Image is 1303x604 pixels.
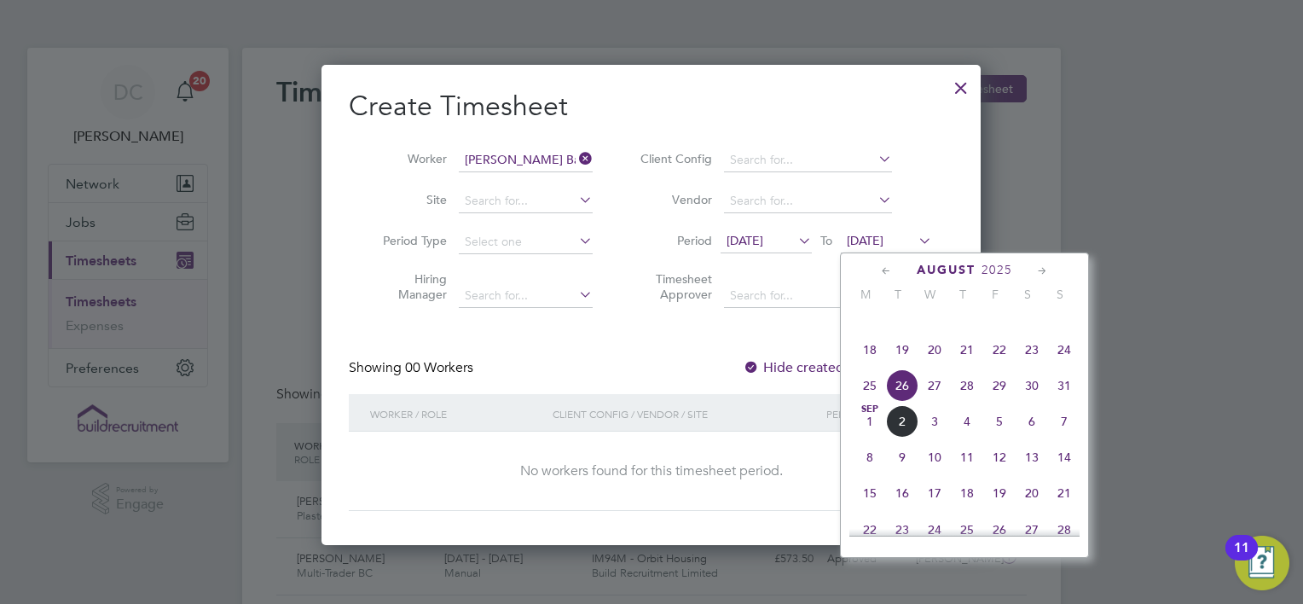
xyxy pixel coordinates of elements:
[349,359,477,377] div: Showing
[635,271,712,302] label: Timesheet Approver
[983,334,1016,366] span: 22
[886,514,918,546] span: 23
[727,233,763,248] span: [DATE]
[951,441,983,473] span: 11
[1044,287,1076,302] span: S
[849,287,882,302] span: M
[459,148,593,172] input: Search for...
[405,359,473,376] span: 00 Workers
[983,405,1016,438] span: 5
[1011,287,1044,302] span: S
[370,233,447,248] label: Period Type
[983,514,1016,546] span: 26
[1016,405,1048,438] span: 6
[459,189,593,213] input: Search for...
[1016,514,1048,546] span: 27
[918,477,951,509] span: 17
[724,189,892,213] input: Search for...
[847,233,883,248] span: [DATE]
[882,287,914,302] span: T
[635,192,712,207] label: Vendor
[918,514,951,546] span: 24
[370,271,447,302] label: Hiring Manager
[724,284,892,308] input: Search for...
[983,369,1016,402] span: 29
[1016,369,1048,402] span: 30
[951,369,983,402] span: 28
[886,369,918,402] span: 26
[854,477,886,509] span: 15
[886,405,918,438] span: 2
[1048,514,1080,546] span: 28
[1048,477,1080,509] span: 21
[1016,441,1048,473] span: 13
[370,151,447,166] label: Worker
[982,263,1012,277] span: 2025
[854,405,886,414] span: Sep
[459,284,593,308] input: Search for...
[854,405,886,438] span: 1
[366,462,936,480] div: No workers found for this timesheet period.
[370,192,447,207] label: Site
[947,287,979,302] span: T
[951,405,983,438] span: 4
[918,369,951,402] span: 27
[635,151,712,166] label: Client Config
[918,334,951,366] span: 20
[1016,334,1048,366] span: 23
[366,394,548,433] div: Worker / Role
[951,477,983,509] span: 18
[886,334,918,366] span: 19
[1048,405,1080,438] span: 7
[979,287,1011,302] span: F
[854,441,886,473] span: 8
[815,229,837,252] span: To
[918,405,951,438] span: 3
[349,89,953,125] h2: Create Timesheet
[983,441,1016,473] span: 12
[951,334,983,366] span: 21
[1048,334,1080,366] span: 24
[743,359,916,376] label: Hide created timesheets
[1048,369,1080,402] span: 31
[983,477,1016,509] span: 19
[951,514,983,546] span: 25
[724,148,892,172] input: Search for...
[886,477,918,509] span: 16
[1234,548,1249,570] div: 11
[1235,536,1289,590] button: Open Resource Center, 11 new notifications
[635,233,712,248] label: Period
[917,263,976,277] span: August
[854,514,886,546] span: 22
[886,441,918,473] span: 9
[548,394,822,433] div: Client Config / Vendor / Site
[854,369,886,402] span: 25
[1016,477,1048,509] span: 20
[914,287,947,302] span: W
[459,230,593,254] input: Select one
[1048,441,1080,473] span: 14
[854,334,886,366] span: 18
[918,441,951,473] span: 10
[822,394,936,433] div: Period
